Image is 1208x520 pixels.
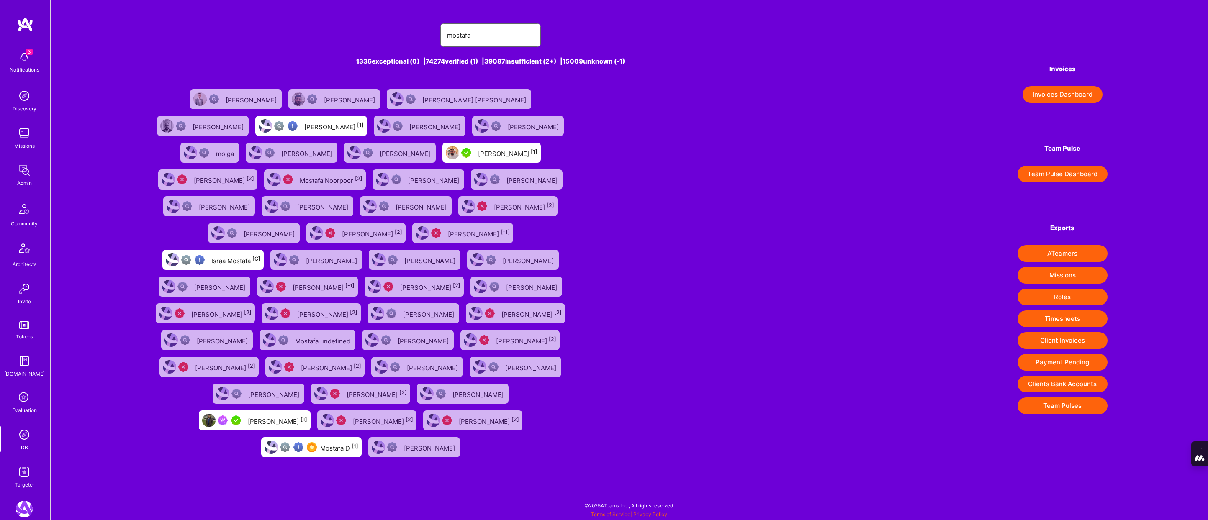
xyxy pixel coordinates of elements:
img: bell [16,49,33,65]
sup: [2] [406,416,413,423]
a: User AvatarNot Scrubbed[PERSON_NAME] [PERSON_NAME] [383,86,535,113]
img: User Avatar [265,200,278,213]
a: User AvatarNot fully vettedHigh Potential User[PERSON_NAME][1] [252,113,370,139]
a: User AvatarUnqualified[PERSON_NAME][2] [303,220,409,246]
a: User AvatarUnqualified[PERSON_NAME][-1] [254,273,361,300]
div: Discovery [13,104,36,113]
sup: [2] [244,309,252,315]
div: [PERSON_NAME] [400,281,460,292]
img: Unqualified [178,362,188,372]
a: User AvatarNot ScrubbedMostafa undefined [256,327,359,353]
img: User Avatar [216,387,229,400]
div: [PERSON_NAME] [407,361,460,372]
a: User AvatarNot Scrubbed[PERSON_NAME] [285,86,383,113]
img: Skill Targeter [16,464,33,480]
img: User Avatar [420,387,434,400]
div: Missions [14,141,35,150]
button: ATeamers [1018,245,1108,262]
sup: [-1] [345,282,355,289]
div: Targeter [15,480,34,489]
img: Unqualified [330,389,340,399]
div: [PERSON_NAME] [408,174,461,185]
img: User Avatar [265,441,278,454]
a: User AvatarNot Scrubbed[PERSON_NAME] [242,139,341,166]
div: DB [21,443,28,452]
img: A.Team: Leading A.Team's Marketing & DemandGen [16,501,33,517]
sup: [1] [301,416,307,423]
a: User AvatarNot Scrubbed[PERSON_NAME] [160,193,258,220]
div: [PERSON_NAME] [478,147,537,158]
input: Search for an A-Teamer [447,25,534,46]
img: User Avatar [211,226,225,240]
a: Privacy Policy [633,511,667,517]
div: [PERSON_NAME] [281,147,334,158]
a: User AvatarUnqualified[PERSON_NAME][2] [361,273,467,300]
div: [PERSON_NAME] [194,174,254,185]
a: User AvatarUnqualifiedMostafa Noorpoor[2] [261,166,369,193]
sup: [1] [531,149,537,155]
a: User AvatarNot Scrubbed[PERSON_NAME] [205,220,303,246]
sup: [1] [357,122,364,128]
div: Tokens [16,332,33,341]
img: User Avatar [475,119,489,133]
div: [PERSON_NAME] [301,361,361,372]
a: User AvatarNot Scrubbed[PERSON_NAME] [368,353,466,380]
img: User Avatar [427,414,440,427]
img: Not Scrubbed [209,94,219,104]
img: teamwork [16,125,33,141]
img: Not Scrubbed [491,121,501,131]
img: User Avatar [164,333,178,347]
a: User AvatarNot Scrubbed[PERSON_NAME] [364,300,463,327]
img: Unqualified [284,362,294,372]
img: Unqualified [280,308,290,318]
a: User AvatarUnqualified[PERSON_NAME][2] [156,353,262,380]
div: [PERSON_NAME] [347,388,407,399]
div: Community [11,219,38,228]
img: Not Scrubbed [289,255,299,265]
a: User AvatarUnqualified[PERSON_NAME][-1] [409,220,517,246]
img: User Avatar [184,146,197,159]
sup: [2] [355,175,362,182]
div: [PERSON_NAME] [PERSON_NAME] [422,94,528,105]
img: User Avatar [473,360,486,374]
div: [PERSON_NAME] [306,254,359,265]
a: User AvatarUnqualified[PERSON_NAME][2] [262,353,368,380]
button: Missions [1018,267,1108,284]
div: [PERSON_NAME] [380,147,432,158]
h4: Invoices [1018,65,1108,73]
img: Community [14,199,34,219]
sup: [2] [354,363,361,369]
a: User AvatarNot Scrubbed[PERSON_NAME] [209,380,308,407]
img: Not Scrubbed [307,94,317,104]
a: User AvatarNot Scrubbed[PERSON_NAME] [258,193,357,220]
img: Not Scrubbed [227,228,237,238]
div: [PERSON_NAME] [506,281,559,292]
a: User AvatarUnqualified[PERSON_NAME][2] [457,327,563,353]
div: [PERSON_NAME] [353,415,413,426]
div: [PERSON_NAME] [404,442,457,453]
a: User AvatarUnqualified[PERSON_NAME][2] [455,193,561,220]
a: A.Team: Leading A.Team's Marketing & DemandGen [14,501,35,517]
img: Unqualified [175,308,185,318]
button: Team Pulse Dashboard [1018,166,1108,182]
button: Invoices Dashboard [1023,86,1103,103]
img: User Avatar [363,200,377,213]
div: Israa Mostafa [211,254,260,265]
div: [PERSON_NAME] [194,281,247,292]
img: High Potential User [288,121,298,131]
img: User Avatar [446,146,459,159]
img: Unqualified [283,174,293,184]
img: User Avatar [160,119,174,133]
a: User AvatarUnqualified[PERSON_NAME][2] [155,166,261,193]
div: [PERSON_NAME] [501,308,562,319]
a: User AvatarNot Scrubbed[PERSON_NAME] [154,113,252,139]
img: User Avatar [474,280,487,293]
div: [PERSON_NAME] [508,120,560,131]
div: [PERSON_NAME] [297,201,350,212]
img: Not Scrubbed [231,389,242,399]
i: icon SelectionTeam [16,390,32,406]
a: User AvatarNot Scrubbed[PERSON_NAME] [359,327,457,353]
img: Unqualified [383,282,393,292]
div: [PERSON_NAME] [506,174,559,185]
div: Architects [13,260,36,269]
